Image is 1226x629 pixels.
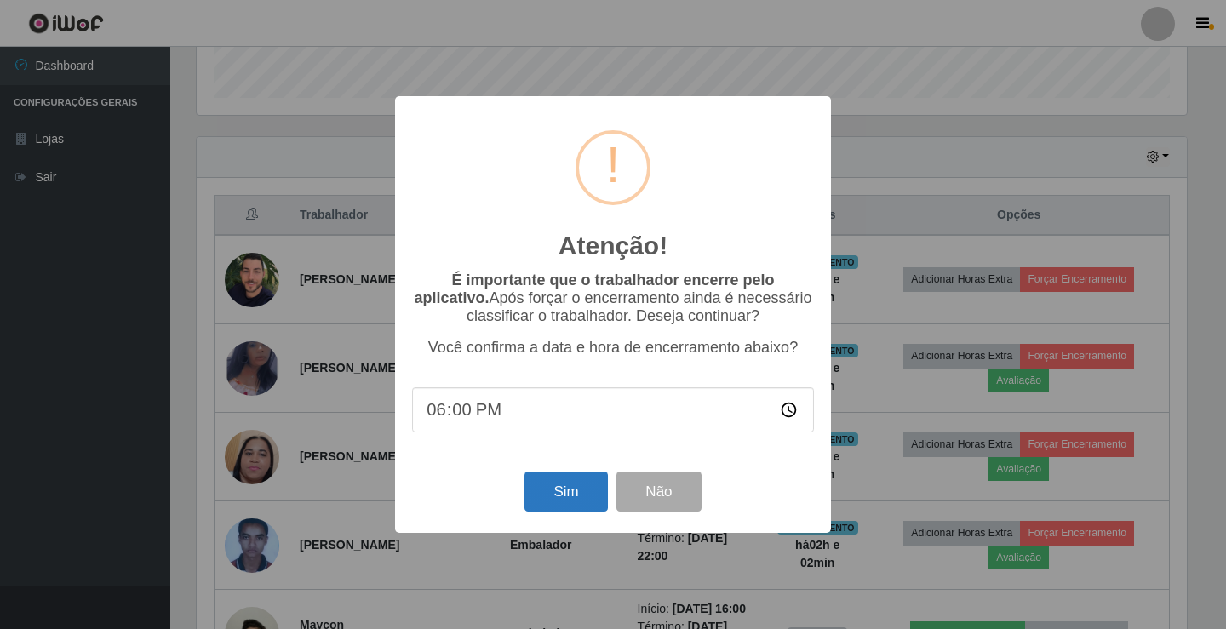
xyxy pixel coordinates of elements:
button: Sim [524,472,607,512]
b: É importante que o trabalhador encerre pelo aplicativo. [414,272,774,306]
p: Você confirma a data e hora de encerramento abaixo? [412,339,814,357]
p: Após forçar o encerramento ainda é necessário classificar o trabalhador. Deseja continuar? [412,272,814,325]
h2: Atenção! [559,231,667,261]
button: Não [616,472,701,512]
